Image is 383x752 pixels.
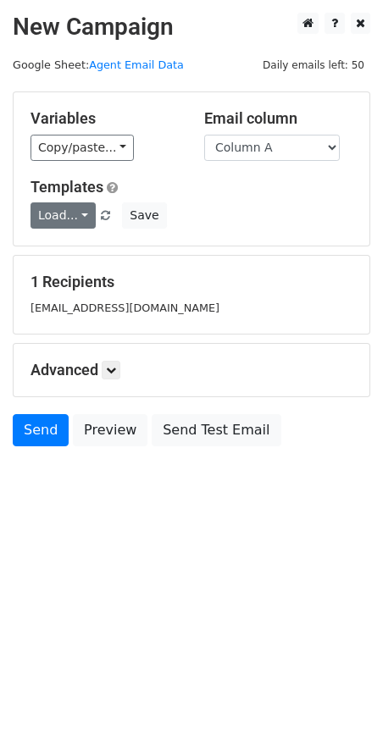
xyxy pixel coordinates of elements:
[31,361,352,379] h5: Advanced
[73,414,147,446] a: Preview
[152,414,280,446] a: Send Test Email
[298,671,383,752] iframe: Chat Widget
[31,202,96,229] a: Load...
[257,58,370,71] a: Daily emails left: 50
[204,109,352,128] h5: Email column
[13,414,69,446] a: Send
[257,56,370,75] span: Daily emails left: 50
[31,135,134,161] a: Copy/paste...
[31,178,103,196] a: Templates
[31,273,352,291] h5: 1 Recipients
[13,13,370,41] h2: New Campaign
[122,202,166,229] button: Save
[31,301,219,314] small: [EMAIL_ADDRESS][DOMAIN_NAME]
[31,109,179,128] h5: Variables
[89,58,184,71] a: Agent Email Data
[13,58,184,71] small: Google Sheet:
